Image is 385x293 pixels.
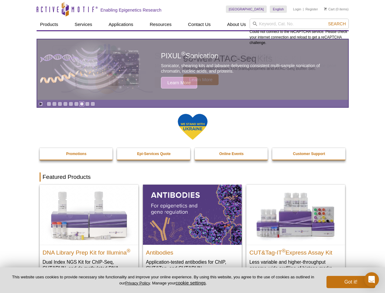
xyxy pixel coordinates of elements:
a: All Antibodies Antibodies Application-tested antibodies for ChIP, CUT&Tag, and CUT&RUN. [143,185,242,277]
h2: Antibodies [146,247,239,256]
strong: Epi-Services Quote [137,152,171,156]
a: Products [37,19,62,30]
a: Online Events [195,148,269,160]
h2: DNA Library Prep Kit for Illumina [43,247,135,256]
strong: Customer Support [293,152,325,156]
img: DNA Library Prep Kit for Illumina [40,185,138,244]
a: Go to slide 2 [52,102,57,106]
a: English [270,5,287,13]
p: Application-tested antibodies for ChIP, CUT&Tag, and CUT&RUN. [146,259,239,271]
input: Keyword, Cat. No. [250,19,349,29]
h2: Enabling Epigenetics Research [101,7,162,13]
sup: ® [127,248,130,253]
button: Got it! [326,276,375,288]
a: Promotions [40,148,113,160]
a: Epi-Services Quote [117,148,191,160]
sup: ® [282,248,286,253]
a: Go to slide 1 [47,102,51,106]
img: Your Cart [324,7,327,10]
li: | [303,5,304,13]
a: Go to slide 9 [91,102,95,106]
a: DNA Library Prep Kit for Illumina DNA Library Prep Kit for Illumina® Dual Index NGS Kit for ChIP-... [40,185,138,283]
a: Go to slide 6 [74,102,79,106]
a: Applications [105,19,137,30]
a: CUT&Tag-IT® Express Assay Kit CUT&Tag-IT®Express Assay Kit Less variable and higher-throughput ge... [246,185,345,277]
a: Go to slide 3 [58,102,62,106]
a: [GEOGRAPHIC_DATA] [226,5,267,13]
div: Open Intercom Messenger [364,272,379,287]
a: Go to slide 5 [69,102,73,106]
a: Register [305,7,318,11]
img: CUT&Tag-IT® Express Assay Kit [246,185,345,244]
img: We Stand With Ukraine [177,113,208,140]
a: Privacy Policy [125,281,150,285]
a: Resources [146,19,175,30]
a: Toggle autoplay [38,102,43,106]
a: Go to slide 7 [80,102,84,106]
strong: Online Events [219,152,244,156]
h2: CUT&Tag-IT Express Assay Kit [249,247,342,256]
a: Go to slide 8 [85,102,90,106]
a: Customer Support [272,148,346,160]
h2: Featured Products [40,172,346,182]
div: Could not connect to the reCAPTCHA service. Please check your internet connection and reload to g... [250,19,349,45]
li: (0 items) [324,5,349,13]
p: This website uses cookies to provide necessary site functionality and improve your online experie... [10,274,316,286]
strong: Promotions [66,152,87,156]
img: All Antibodies [143,185,242,244]
p: Dual Index NGS Kit for ChIP-Seq, CUT&RUN, and ds methylated DNA assays. [43,259,135,277]
button: cookie settings [176,280,206,285]
a: Contact Us [184,19,214,30]
a: Services [71,19,96,30]
button: Search [326,21,348,27]
a: Go to slide 4 [63,102,68,106]
a: Cart [324,7,335,11]
p: Less variable and higher-throughput genome-wide profiling of histone marks​. [249,259,342,271]
span: Search [328,21,346,26]
a: Login [293,7,301,11]
a: About Us [223,19,250,30]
